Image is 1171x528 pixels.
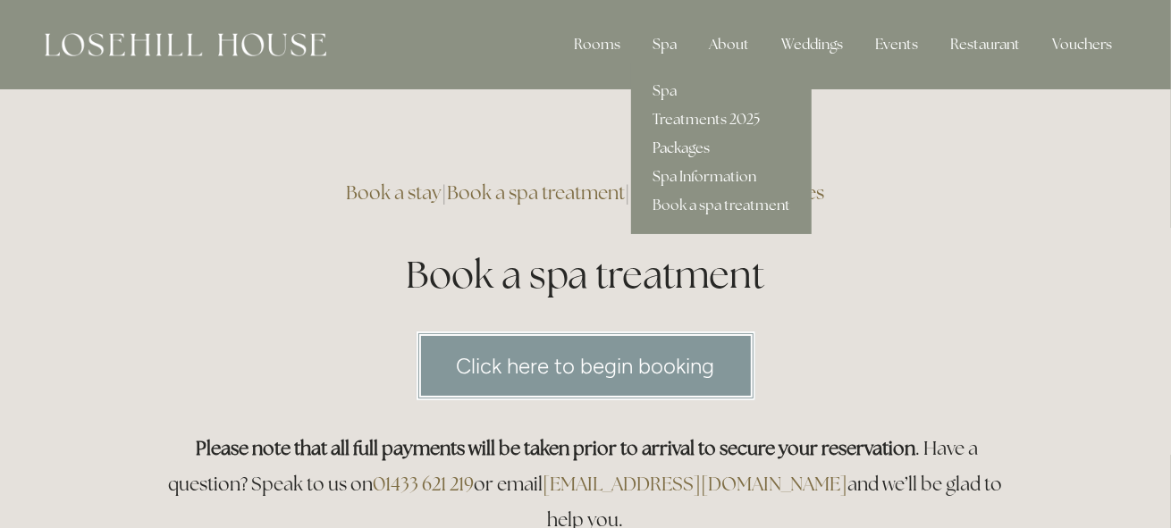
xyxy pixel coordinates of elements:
a: Spa Information [631,163,812,191]
div: Rooms [560,27,635,63]
a: Vouchers [1038,27,1126,63]
a: Spa [631,77,812,105]
a: [EMAIL_ADDRESS][DOMAIN_NAME] [543,472,848,496]
div: About [695,27,763,63]
img: Losehill House [45,33,326,56]
a: Book a spa treatment [631,191,812,220]
div: Restaurant [936,27,1034,63]
strong: Please note that all full payments will be taken prior to arrival to secure your reservation [197,436,916,460]
h1: Book a spa treatment [158,248,1013,301]
a: Book a spa treatment [448,180,626,205]
div: Events [861,27,932,63]
a: 01433 621 219 [374,472,475,496]
h3: | | [158,175,1013,211]
a: Treatments 2025 [631,105,812,134]
a: Packages [631,134,812,163]
a: Book a stay [347,180,442,205]
a: Click here to begin booking [417,331,755,400]
div: Weddings [767,27,857,63]
div: Spa [638,27,691,63]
